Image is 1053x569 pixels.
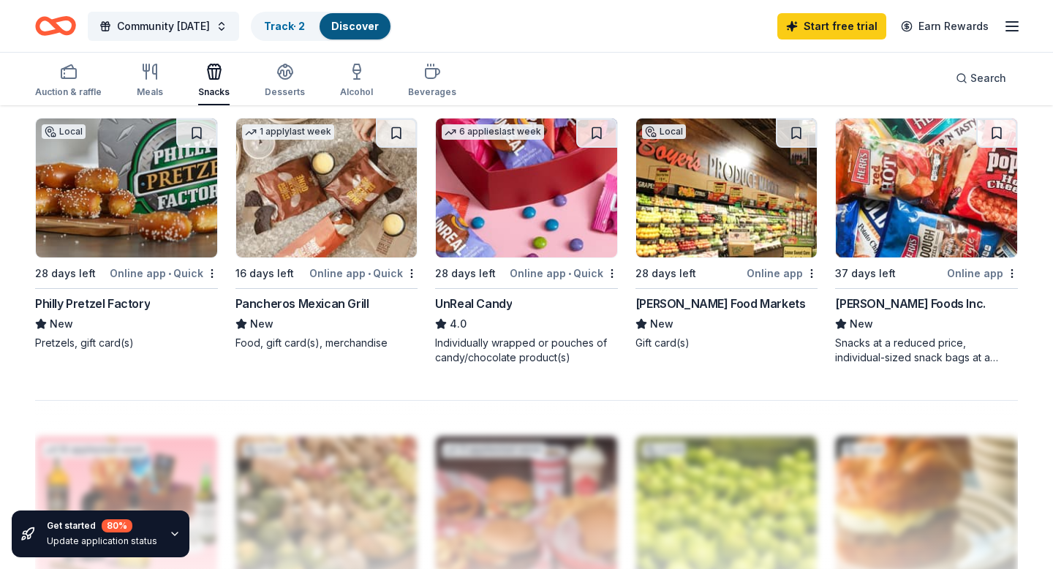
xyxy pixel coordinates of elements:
[635,336,818,350] div: Gift card(s)
[198,86,230,98] div: Snacks
[88,12,239,41] button: Community [DATE]
[635,265,696,282] div: 28 days left
[435,118,618,365] a: Image for UnReal Candy6 applieslast week28 days leftOnline app•QuickUnReal Candy4.0Individually w...
[340,57,373,105] button: Alcohol
[408,86,456,98] div: Beverages
[117,18,210,35] span: Community [DATE]
[35,86,102,98] div: Auction & raffle
[892,13,997,39] a: Earn Rewards
[568,268,571,279] span: •
[242,124,334,140] div: 1 apply last week
[42,124,86,139] div: Local
[331,20,379,32] a: Discover
[636,118,818,257] img: Image for Boyer's Food Markets
[265,57,305,105] button: Desserts
[168,268,171,279] span: •
[264,20,305,32] a: Track· 2
[944,64,1018,93] button: Search
[50,315,73,333] span: New
[777,13,886,39] a: Start free trial
[836,118,1017,257] img: Image for Herr Foods Inc.
[35,336,218,350] div: Pretzels, gift card(s)
[235,336,418,350] div: Food, gift card(s), merchandise
[235,295,369,312] div: Pancheros Mexican Grill
[835,265,896,282] div: 37 days left
[450,315,467,333] span: 4.0
[368,268,371,279] span: •
[47,535,157,547] div: Update application status
[137,57,163,105] button: Meals
[435,336,618,365] div: Individually wrapped or pouches of candy/chocolate product(s)
[835,336,1018,365] div: Snacks at a reduced price, individual-sized snack bags at a reduced cost
[947,264,1018,282] div: Online app
[235,265,294,282] div: 16 days left
[236,118,418,257] img: Image for Pancheros Mexican Grill
[436,118,617,257] img: Image for UnReal Candy
[35,57,102,105] button: Auction & raffle
[35,118,218,350] a: Image for Philly Pretzel FactoryLocal28 days leftOnline app•QuickPhilly Pretzel FactoryNewPretzel...
[47,519,157,532] div: Get started
[251,12,392,41] button: Track· 2Discover
[510,264,618,282] div: Online app Quick
[635,295,806,312] div: [PERSON_NAME] Food Markets
[442,124,544,140] div: 6 applies last week
[36,118,217,257] img: Image for Philly Pretzel Factory
[835,118,1018,365] a: Image for Herr Foods Inc.37 days leftOnline app[PERSON_NAME] Foods Inc.NewSnacks at a reduced pri...
[198,57,230,105] button: Snacks
[435,265,496,282] div: 28 days left
[35,295,150,312] div: Philly Pretzel Factory
[340,86,373,98] div: Alcohol
[35,265,96,282] div: 28 days left
[642,124,686,139] div: Local
[102,519,132,532] div: 80 %
[747,264,818,282] div: Online app
[850,315,873,333] span: New
[137,86,163,98] div: Meals
[110,264,218,282] div: Online app Quick
[250,315,273,333] span: New
[235,118,418,350] a: Image for Pancheros Mexican Grill1 applylast week16 days leftOnline app•QuickPancheros Mexican Gr...
[635,118,818,350] a: Image for Boyer's Food MarketsLocal28 days leftOnline app[PERSON_NAME] Food MarketsNewGift card(s)
[650,315,673,333] span: New
[408,57,456,105] button: Beverages
[35,9,76,43] a: Home
[309,264,418,282] div: Online app Quick
[970,69,1006,87] span: Search
[835,295,985,312] div: [PERSON_NAME] Foods Inc.
[265,86,305,98] div: Desserts
[435,295,512,312] div: UnReal Candy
